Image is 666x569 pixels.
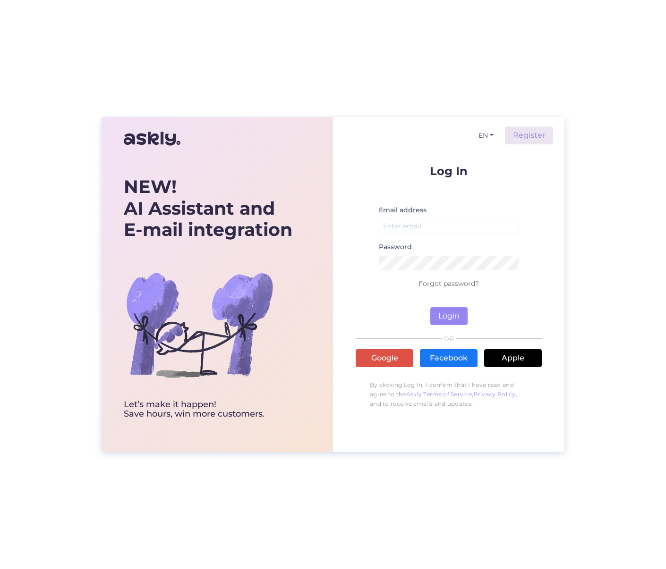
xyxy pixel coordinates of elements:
span: OR [442,335,456,342]
p: By clicking Log In, I confirm that I have read and agree to the , , and to receive emails and upd... [356,376,542,413]
a: Privacy Policy [474,391,516,398]
label: Password [379,242,412,252]
div: Let’s make it happen! Save hours, win more customers. [124,400,292,419]
a: Askly Terms of Service [406,391,472,398]
div: AI Assistant and E-mail integration [124,176,292,241]
a: Google [356,349,413,367]
button: EN [475,129,497,142]
b: NEW! [124,176,177,198]
a: Register [505,126,553,144]
img: bg-askly [124,249,275,400]
label: Email address [379,205,427,215]
img: Askly [124,127,180,150]
p: Log In [356,165,542,177]
a: Apple [484,349,542,367]
button: Login [430,307,468,325]
a: Facebook [420,349,478,367]
input: Enter email [379,219,519,234]
a: Forgot password? [418,279,479,288]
